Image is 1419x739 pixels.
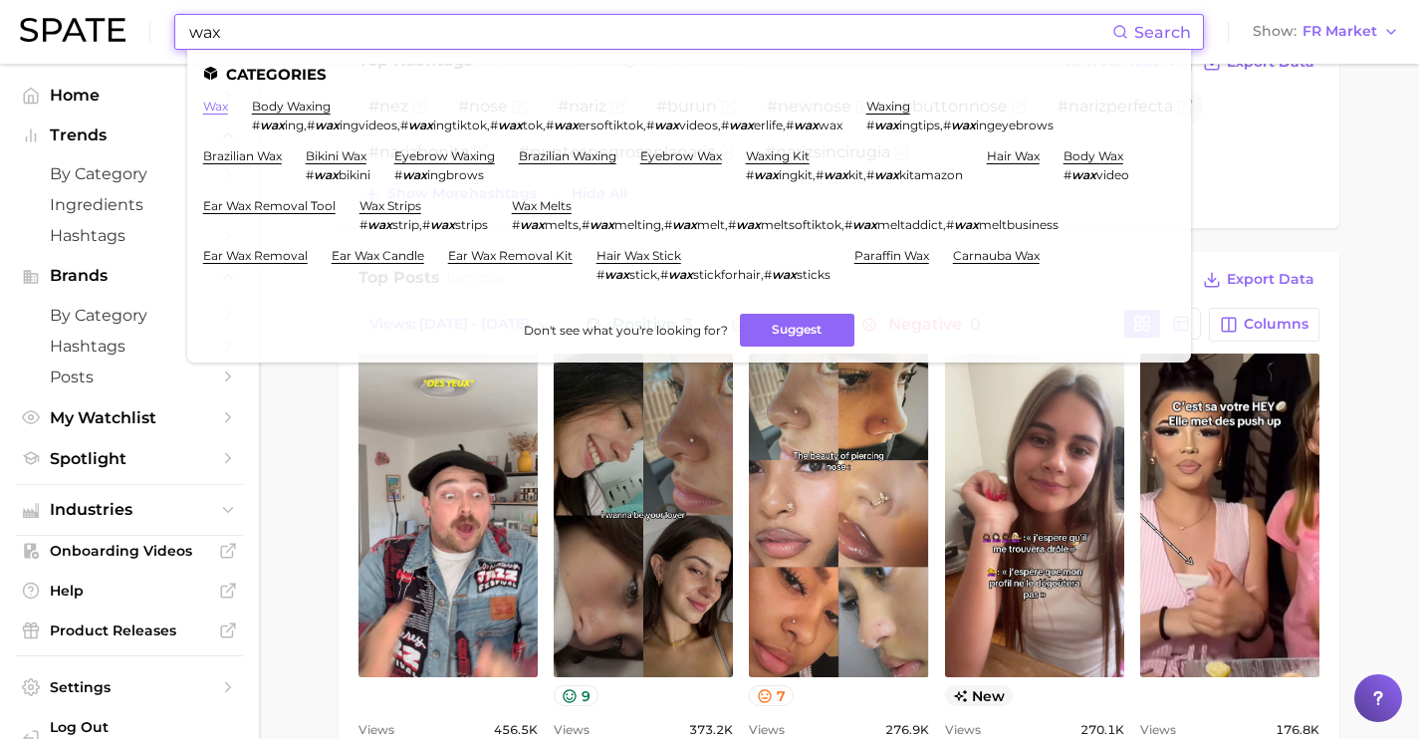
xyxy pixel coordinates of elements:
[754,167,779,182] em: wax
[848,167,863,182] span: kit
[50,678,209,696] span: Settings
[433,118,487,132] span: ingtiktok
[596,267,604,282] span: #
[50,408,209,427] span: My Watchlist
[315,118,340,132] em: wax
[844,217,852,232] span: #
[260,118,285,132] em: wax
[899,118,940,132] span: ingtips
[866,167,874,182] span: #
[697,217,725,232] span: melt
[786,118,794,132] span: #
[554,118,579,132] em: wax
[359,198,421,213] a: wax strips
[50,126,209,144] span: Trends
[455,217,488,232] span: strips
[427,167,484,182] span: ingbrows
[736,217,761,232] em: wax
[187,15,1112,49] input: Search here for a brand, industry, or ingredient
[728,217,736,232] span: #
[1096,167,1129,182] span: video
[512,217,1059,232] div: , , , , ,
[946,217,954,232] span: #
[554,685,598,706] button: 9
[16,121,243,150] button: Trends
[629,267,657,282] span: stick
[779,167,813,182] span: ingkit
[50,86,209,105] span: Home
[16,362,243,392] a: Posts
[764,267,772,282] span: #
[394,148,495,163] a: eyebrow waxing
[520,217,545,232] em: wax
[16,443,243,474] a: Spotlight
[339,167,370,182] span: bikini
[359,217,488,232] div: ,
[203,99,228,114] a: wax
[654,118,679,132] em: wax
[392,217,419,232] span: strip
[402,167,427,182] em: wax
[16,189,243,220] a: Ingredients
[20,18,125,42] img: SPATE
[359,217,367,232] span: #
[50,718,227,736] span: Log Out
[1248,19,1404,45] button: ShowFR Market
[854,248,929,263] a: paraffin wax
[1064,167,1071,182] span: #
[1209,308,1319,342] button: Columns
[16,300,243,331] a: by Category
[582,217,590,232] span: #
[1064,148,1123,163] a: body wax
[746,167,754,182] span: #
[498,118,523,132] em: wax
[314,167,339,182] em: wax
[16,672,243,702] a: Settings
[448,248,573,263] a: ear wax removal kit
[545,217,579,232] span: melts
[50,621,209,639] span: Product Releases
[16,616,243,645] a: Product Releases
[1134,23,1191,42] span: Search
[794,118,819,132] em: wax
[50,164,209,183] span: by Category
[590,217,614,232] em: wax
[519,148,616,163] a: brazilian waxing
[430,217,455,232] em: wax
[1253,26,1297,37] span: Show
[252,118,260,132] span: #
[772,267,797,282] em: wax
[852,217,877,232] em: wax
[1198,266,1319,294] button: Export Data
[50,337,209,356] span: Hashtags
[953,248,1040,263] a: carnauba wax
[866,99,910,114] a: waxing
[307,118,315,132] span: #
[874,167,899,182] em: wax
[721,118,729,132] span: #
[512,217,520,232] span: #
[664,217,672,232] span: #
[490,118,498,132] span: #
[332,248,424,263] a: ear wax candle
[16,536,243,566] a: Onboarding Videos
[16,261,243,291] button: Brands
[252,118,842,132] div: , , , , , , ,
[16,576,243,606] a: Help
[797,267,830,282] span: sticks
[679,118,718,132] span: videos
[672,217,697,232] em: wax
[1227,271,1314,288] span: Export Data
[943,118,951,132] span: #
[646,118,654,132] span: #
[50,501,209,519] span: Industries
[874,118,899,132] em: wax
[596,248,681,263] a: hair wax stick
[754,118,783,132] span: erlife
[614,217,661,232] span: melting
[1302,26,1377,37] span: FR Market
[50,542,209,560] span: Onboarding Videos
[50,449,209,468] span: Spotlight
[16,220,243,251] a: Hashtags
[954,217,979,232] em: wax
